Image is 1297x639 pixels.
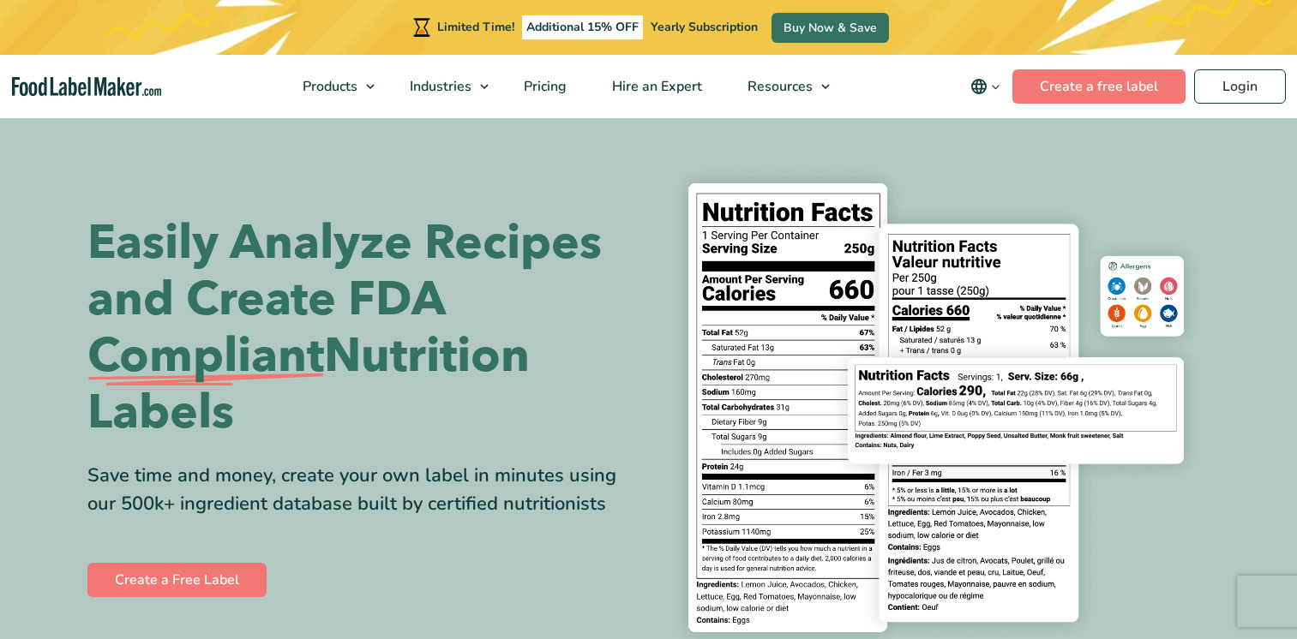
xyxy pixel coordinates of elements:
a: Resources [725,55,838,118]
a: Create a free label [1012,69,1186,104]
div: Save time and money, create your own label in minutes using our 500k+ ingredient database built b... [87,462,636,518]
a: Industries [387,55,497,118]
a: Pricing [501,55,585,118]
span: Yearly Subscription [651,19,758,35]
span: Hire an Expert [607,77,704,96]
span: Industries [405,77,473,96]
span: Pricing [519,77,568,96]
span: Additional 15% OFF [522,15,643,39]
span: Products [297,77,359,96]
h1: Easily Analyze Recipes and Create FDA Nutrition Labels [87,215,636,441]
span: Limited Time! [437,19,514,35]
a: Create a Free Label [87,563,267,597]
a: Buy Now & Save [772,13,889,43]
a: Login [1194,69,1286,104]
a: Hire an Expert [590,55,721,118]
span: Resources [742,77,814,96]
a: Products [280,55,383,118]
span: Compliant [87,328,324,385]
